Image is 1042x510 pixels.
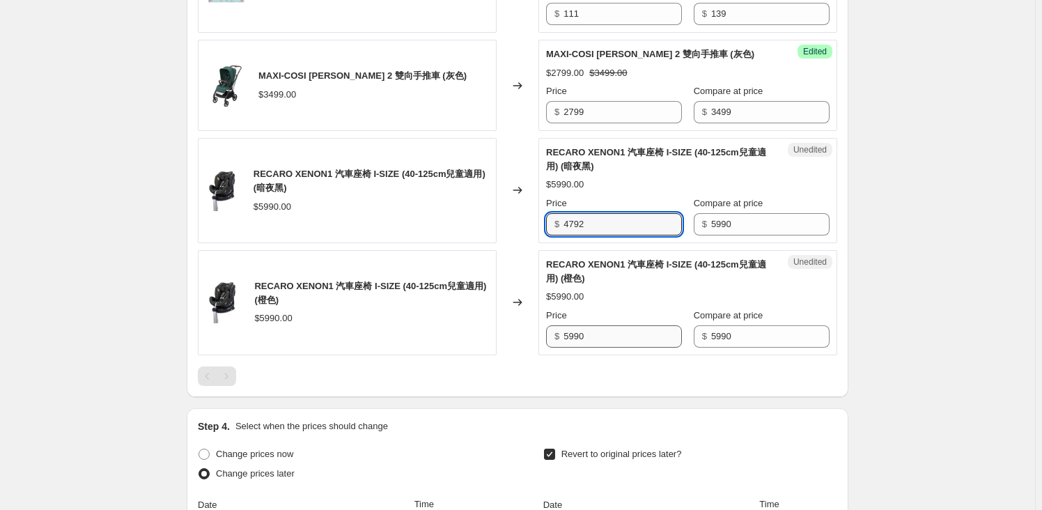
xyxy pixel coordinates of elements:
img: FreshBlack_3_80x.jpg [205,281,243,323]
span: Unedited [793,144,827,155]
span: Date [543,500,562,510]
span: RECARO XENON1 汽車座椅 I-SIZE (40-125cm兒童適用) (橙色) [546,259,766,284]
span: RECARO XENON1 汽車座椅 I-SIZE (40-125cm兒童適用) (暗夜黑) [254,169,485,193]
p: Select when the prices should change [235,419,388,433]
span: Time [759,499,779,509]
div: $5990.00 [546,178,584,192]
span: Date [198,500,217,510]
span: $ [702,107,707,117]
strike: $3499.00 [589,66,627,80]
img: 1204047111_2022_maxicosi_stroller_Leona2_essentialgreen_3qrtleft-removebg-preview_3279f998-615c-4... [205,65,247,107]
h2: Step 4. [198,419,230,433]
img: FreshBlack_3_80x.jpg [205,169,242,211]
span: $ [702,331,707,341]
span: Price [546,198,567,208]
span: Edited [803,46,827,57]
div: $5990.00 [254,311,292,325]
span: RECARO XENON1 汽車座椅 I-SIZE (40-125cm兒童適用) (暗夜黑) [546,147,766,171]
span: Revert to original prices later? [561,449,682,459]
span: $ [554,219,559,229]
span: $ [554,331,559,341]
div: $2799.00 [546,66,584,80]
span: $ [702,219,707,229]
div: $5990.00 [546,290,584,304]
span: Compare at price [694,198,763,208]
span: MAXI-COSI [PERSON_NAME] 2 雙向手推車 (灰色) [258,70,467,81]
span: Change prices later [216,468,295,479]
nav: Pagination [198,366,236,386]
span: Unedited [793,256,827,268]
span: $ [554,107,559,117]
span: RECARO XENON1 汽車座椅 I-SIZE (40-125cm兒童適用) (橙色) [254,281,486,305]
span: Price [546,86,567,96]
span: MAXI-COSI [PERSON_NAME] 2 雙向手推車 (灰色) [546,49,754,59]
span: $ [554,8,559,19]
span: Change prices now [216,449,293,459]
span: Time [414,499,434,509]
span: Compare at price [694,86,763,96]
span: Compare at price [694,310,763,320]
div: $3499.00 [258,88,296,102]
span: Price [546,310,567,320]
div: $5990.00 [254,200,291,214]
span: $ [702,8,707,19]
